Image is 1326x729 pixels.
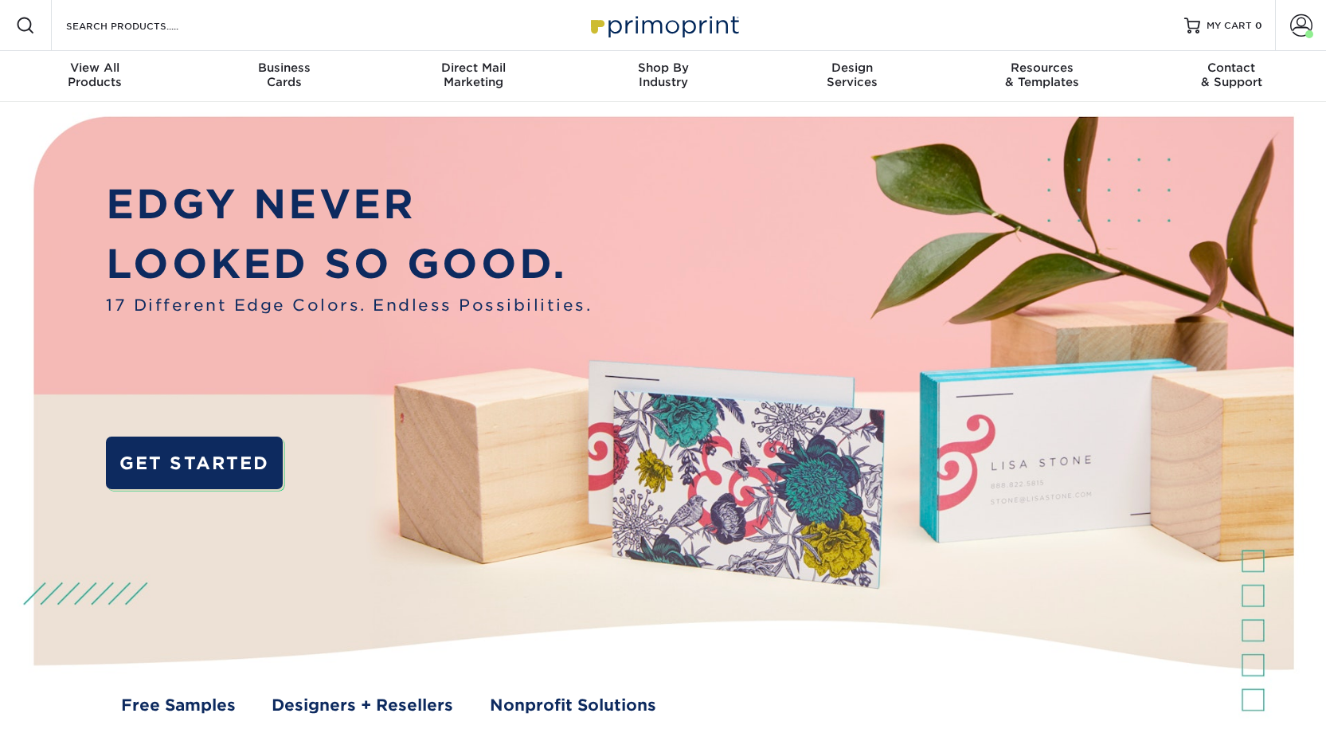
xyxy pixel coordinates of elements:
span: Resources [947,61,1136,75]
span: MY CART [1207,19,1252,33]
span: 0 [1255,20,1262,31]
a: Nonprofit Solutions [490,694,656,718]
a: Designers + Resellers [272,694,453,718]
span: Direct Mail [379,61,569,75]
span: Design [757,61,947,75]
span: Shop By [569,61,758,75]
a: BusinessCards [190,51,379,102]
div: & Templates [947,61,1136,89]
input: SEARCH PRODUCTS..... [65,16,220,35]
a: DesignServices [757,51,947,102]
a: Contact& Support [1136,51,1326,102]
img: Primoprint [584,8,743,42]
span: Contact [1136,61,1326,75]
div: Services [757,61,947,89]
p: LOOKED SO GOOD. [106,234,592,294]
div: Cards [190,61,379,89]
div: Marketing [379,61,569,89]
p: EDGY NEVER [106,174,592,234]
a: Free Samples [121,694,236,718]
span: Business [190,61,379,75]
div: Industry [569,61,758,89]
div: & Support [1136,61,1326,89]
a: Direct MailMarketing [379,51,569,102]
a: Resources& Templates [947,51,1136,102]
a: Shop ByIndustry [569,51,758,102]
a: GET STARTED [106,437,283,489]
span: 17 Different Edge Colors. Endless Possibilities. [106,294,592,318]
